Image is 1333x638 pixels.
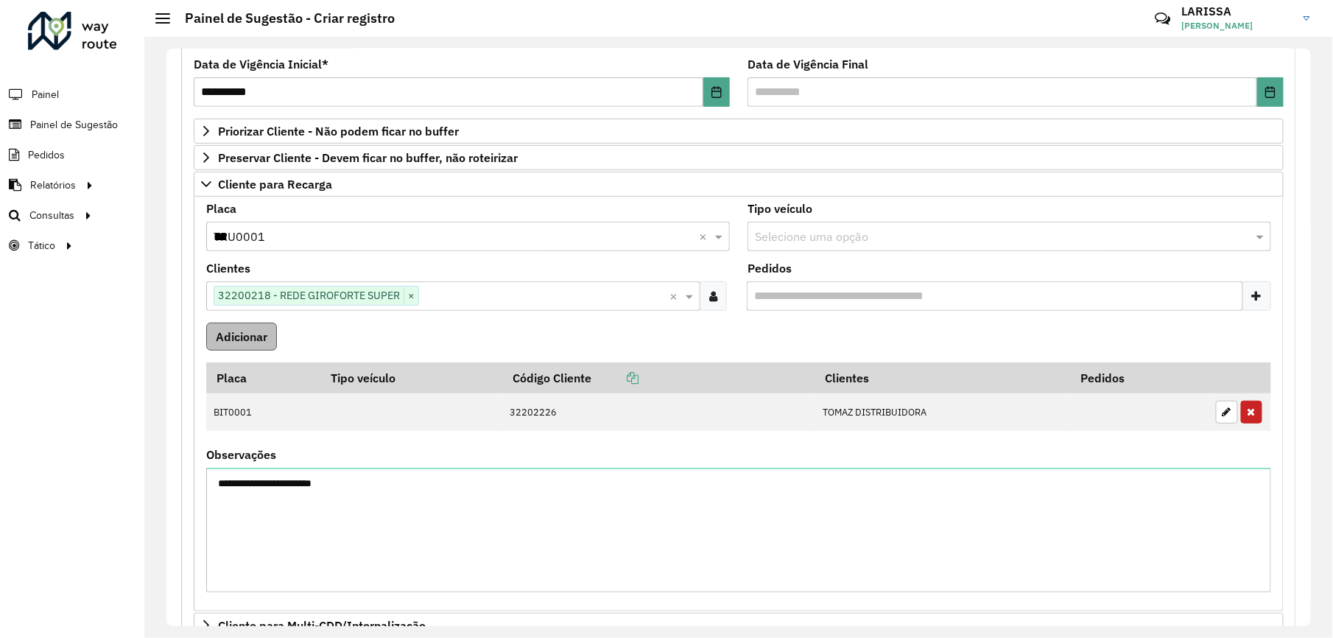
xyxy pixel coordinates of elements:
td: TOMAZ DISTRIBUIDORA [815,393,1071,432]
span: Relatórios [30,178,76,193]
label: Data de Vigência Inicial [194,55,328,73]
span: Cliente para Recarga [218,178,332,190]
a: Contato Rápido [1147,3,1178,35]
button: Choose Date [1257,77,1284,107]
span: Cliente para Multi-CDD/Internalização [218,620,426,631]
span: 32200218 - REDE GIROFORTE SUPER [214,287,404,304]
span: Consultas [29,208,74,223]
a: Copiar [591,371,639,385]
th: Placa [206,362,320,393]
span: Priorizar Cliente - Não podem ficar no buffer [218,125,459,137]
button: Choose Date [703,77,730,107]
div: Cliente para Recarga [194,197,1284,612]
a: Preservar Cliente - Devem ficar no buffer, não roteirizar [194,145,1284,170]
label: Pedidos [748,259,792,277]
label: Placa [206,200,236,217]
th: Código Cliente [502,362,815,393]
span: Clear all [669,287,682,305]
span: Painel de Sugestão [30,117,118,133]
span: Painel [32,87,59,102]
th: Tipo veículo [320,362,502,393]
a: Cliente para Multi-CDD/Internalização [194,613,1284,638]
span: Clear all [699,228,711,245]
a: Priorizar Cliente - Não podem ficar no buffer [194,119,1284,144]
h3: LARISSA [1182,4,1292,18]
a: Cliente para Recarga [194,172,1284,197]
label: Observações [206,446,276,463]
label: Data de Vigência Final [748,55,868,73]
span: × [404,287,418,305]
h2: Painel de Sugestão - Criar registro [170,10,395,27]
span: [PERSON_NAME] [1182,19,1292,32]
span: Tático [28,238,55,253]
th: Pedidos [1070,362,1208,393]
span: Pedidos [28,147,65,163]
th: Clientes [815,362,1071,393]
td: 32202226 [502,393,815,432]
label: Tipo veículo [748,200,812,217]
button: Adicionar [206,323,277,351]
td: BIT0001 [206,393,320,432]
label: Clientes [206,259,250,277]
span: Preservar Cliente - Devem ficar no buffer, não roteirizar [218,152,518,164]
